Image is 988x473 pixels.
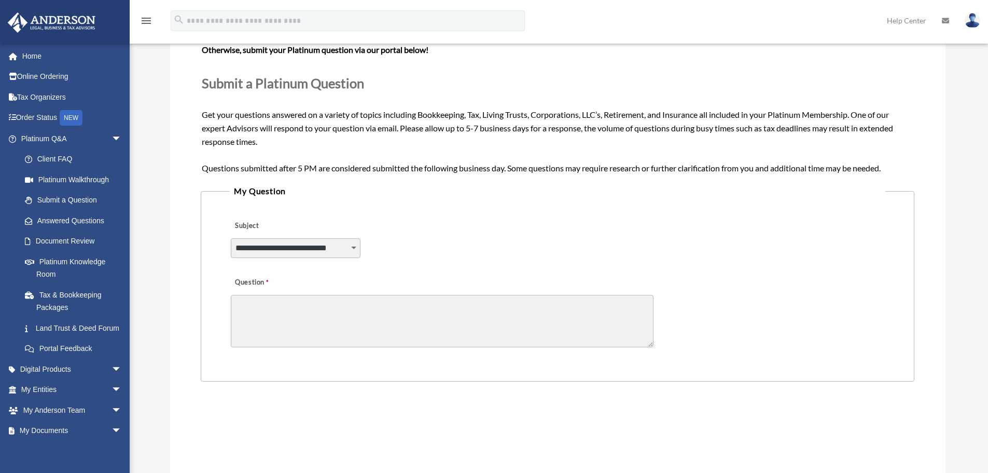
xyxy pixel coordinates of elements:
a: Tax & Bookkeeping Packages [15,285,137,318]
a: Tax Organizers [7,87,137,107]
a: Order StatusNEW [7,107,137,129]
span: arrow_drop_down [112,400,132,421]
a: Home [7,46,137,66]
div: NEW [60,110,82,126]
a: Platinum Q&Aarrow_drop_down [7,128,137,149]
a: My Anderson Teamarrow_drop_down [7,400,137,421]
i: menu [140,15,152,27]
a: menu [140,18,152,27]
a: Submit a Question [15,190,132,211]
span: Submit a Platinum Question [202,75,364,91]
a: Client FAQ [15,149,137,170]
span: arrow_drop_down [112,359,132,380]
a: Online Ordering [7,66,137,87]
a: My Entitiesarrow_drop_down [7,380,137,400]
a: Portal Feedback [15,339,137,359]
a: Land Trust & Deed Forum [15,318,137,339]
a: Document Review [15,231,137,252]
span: arrow_drop_down [112,421,132,442]
span: Get your questions answered on a variety of topics including Bookkeeping, Tax, Living Trusts, Cor... [202,16,913,172]
a: Digital Productsarrow_drop_down [7,359,137,380]
legend: My Question [230,184,885,198]
a: Platinum Walkthrough [15,169,137,190]
i: search [173,14,185,25]
a: My Documentsarrow_drop_down [7,421,137,441]
iframe: reCAPTCHA [204,414,361,454]
span: arrow_drop_down [112,128,132,150]
img: User Pic [965,13,980,28]
img: Anderson Advisors Platinum Portal [5,12,99,33]
span: arrow_drop_down [112,380,132,401]
a: Platinum Knowledge Room [15,251,137,285]
label: Subject [231,219,329,234]
b: Otherwise, submit your Platinum question via our portal below! [202,45,428,55]
label: Question [231,276,311,290]
a: Answered Questions [15,210,137,231]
